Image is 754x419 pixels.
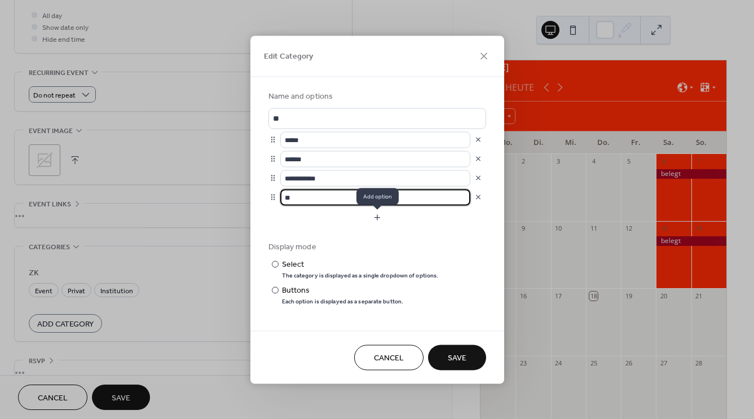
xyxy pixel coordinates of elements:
div: Display mode [268,241,484,253]
div: Name and options [268,90,484,102]
div: Buttons [282,284,402,296]
button: Cancel [354,345,424,370]
span: Add option [356,188,399,205]
div: Each option is displayed as a separate button. [282,297,404,305]
button: Save [428,345,486,370]
div: Select [282,258,436,270]
span: Edit Category [264,51,313,63]
span: Cancel [374,352,404,364]
div: The category is displayed as a single dropdown of options. [282,271,439,279]
span: Save [448,352,466,364]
